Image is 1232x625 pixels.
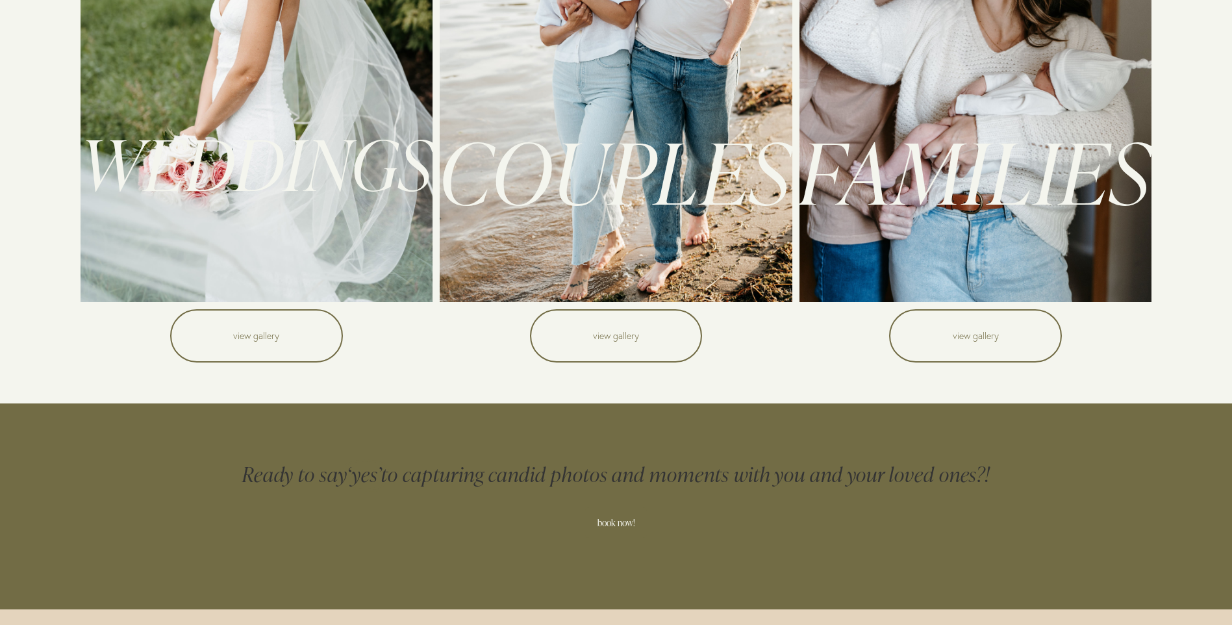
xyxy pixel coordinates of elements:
[242,461,347,487] span: Ready to say
[381,461,990,487] span: to capturing candid photos and moments with you and your loved ones?!
[530,309,703,363] a: view gallery
[799,114,1152,226] span: FAMILIES
[81,116,434,209] span: WEDDINGS
[170,309,343,363] a: view gallery
[347,461,382,487] em: ‘yes’
[889,309,1062,363] a: view gallery
[440,114,792,226] span: COUPLES
[585,507,646,538] a: book now!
